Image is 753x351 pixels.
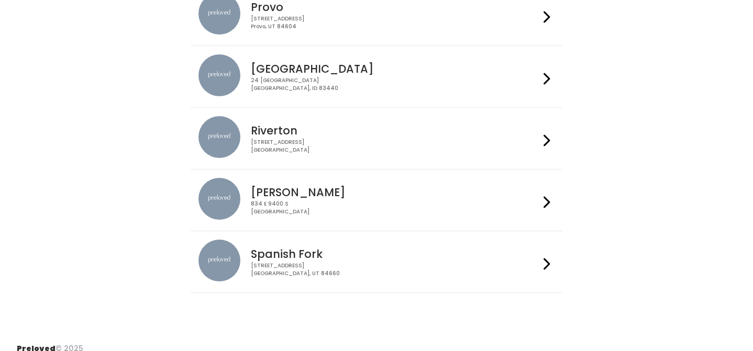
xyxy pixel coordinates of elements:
[251,186,539,198] h4: [PERSON_NAME]
[251,77,539,92] div: 24 [GEOGRAPHIC_DATA] [GEOGRAPHIC_DATA], ID 83440
[251,63,539,75] h4: [GEOGRAPHIC_DATA]
[198,54,554,99] a: preloved location [GEOGRAPHIC_DATA] 24 [GEOGRAPHIC_DATA][GEOGRAPHIC_DATA], ID 83440
[198,116,240,158] img: preloved location
[251,262,539,277] div: [STREET_ADDRESS] [GEOGRAPHIC_DATA], UT 84660
[251,248,539,260] h4: Spanish Fork
[251,124,539,137] h4: Riverton
[251,15,539,30] div: [STREET_ADDRESS] Provo, UT 84604
[198,116,554,161] a: preloved location Riverton [STREET_ADDRESS][GEOGRAPHIC_DATA]
[251,139,539,154] div: [STREET_ADDRESS] [GEOGRAPHIC_DATA]
[198,240,240,281] img: preloved location
[198,54,240,96] img: preloved location
[198,178,554,222] a: preloved location [PERSON_NAME] 834 E 9400 S[GEOGRAPHIC_DATA]
[198,240,554,284] a: preloved location Spanish Fork [STREET_ADDRESS][GEOGRAPHIC_DATA], UT 84660
[198,178,240,220] img: preloved location
[251,200,539,216] div: 834 E 9400 S [GEOGRAPHIC_DATA]
[251,1,539,13] h4: Provo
